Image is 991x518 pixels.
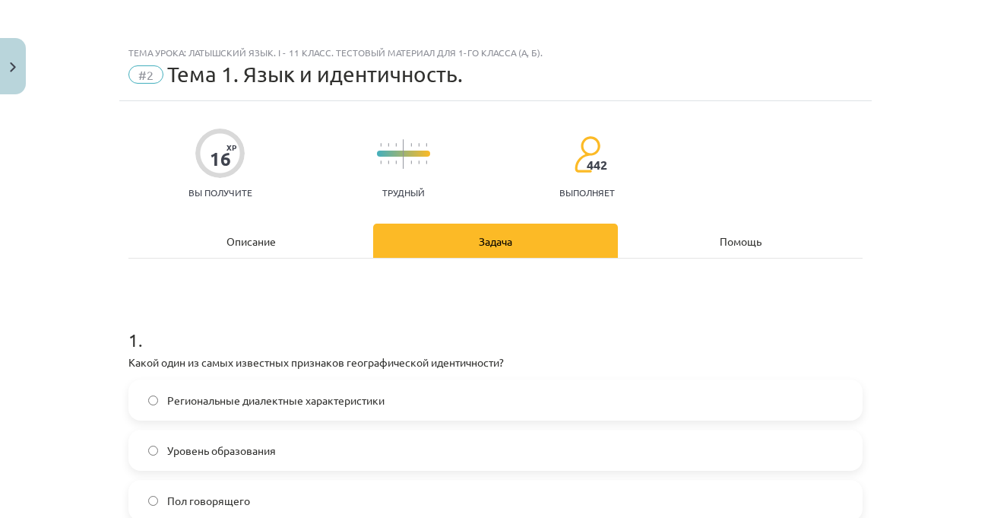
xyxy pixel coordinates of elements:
[380,143,382,147] img: icon-short-line-57e1e144782c952c97e751825c79c345078a6d821885a25fce030b3d8c18986b.svg
[148,396,158,405] input: Региональные диалектные характеристики
[128,329,138,351] font: 1
[128,46,543,59] font: Тема урока: Латышский язык. I - 11 класс. Тестовый материал для 1-го класса (а, б).
[167,62,463,87] font: Тема 1. Язык и идентичность.
[148,446,158,456] input: Уровень образования
[226,141,236,153] font: XP
[720,234,761,248] font: Помощь
[418,143,420,147] img: icon-short-line-57e1e144782c952c97e751825c79c345078a6d821885a25fce030b3d8c18986b.svg
[138,67,154,82] font: #2
[138,329,143,351] font: .
[587,157,607,173] font: 442
[403,139,404,169] img: icon-long-line-d9ea69661e0d244f92f715978eff75569469978d946b2353a9bb055b3ed8787d.svg
[380,160,382,164] img: icon-short-line-57e1e144782c952c97e751825c79c345078a6d821885a25fce030b3d8c18986b.svg
[388,143,389,147] img: icon-short-line-57e1e144782c952c97e751825c79c345078a6d821885a25fce030b3d8c18986b.svg
[426,143,427,147] img: icon-short-line-57e1e144782c952c97e751825c79c345078a6d821885a25fce030b3d8c18986b.svg
[382,186,425,199] font: Трудный
[167,393,385,407] font: Региональные диалектные характеристики
[410,160,412,164] img: icon-short-line-57e1e144782c952c97e751825c79c345078a6d821885a25fce030b3d8c18986b.svg
[574,135,600,173] img: students-c634bb4e5e11cddfef0936a35e636f08e4e9abd3cc4e673bd6f9a4125e45ecb1.svg
[559,186,615,199] font: выполняет
[388,160,389,164] img: icon-short-line-57e1e144782c952c97e751825c79c345078a6d821885a25fce030b3d8c18986b.svg
[426,160,427,164] img: icon-short-line-57e1e144782c952c97e751825c79c345078a6d821885a25fce030b3d8c18986b.svg
[418,160,420,164] img: icon-short-line-57e1e144782c952c97e751825c79c345078a6d821885a25fce030b3d8c18986b.svg
[210,147,231,170] font: 16
[10,62,16,72] img: icon-close-lesson-0947bae3869378f0d4975bcd49f059093ad1ed9edebbc8119c70593378902aed.svg
[128,355,504,369] font: Какой один из самых известных признаков географической идентичности?
[395,160,397,164] img: icon-short-line-57e1e144782c952c97e751825c79c345078a6d821885a25fce030b3d8c18986b.svg
[410,143,412,147] img: icon-short-line-57e1e144782c952c97e751825c79c345078a6d821885a25fce030b3d8c18986b.svg
[226,234,276,248] font: Описание
[395,143,397,147] img: icon-short-line-57e1e144782c952c97e751825c79c345078a6d821885a25fce030b3d8c18986b.svg
[167,494,250,507] font: Пол говорящего
[479,234,512,248] font: Задача
[188,186,252,199] font: Вы получите
[167,443,276,457] font: Уровень образования
[148,496,158,506] input: Пол говорящего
